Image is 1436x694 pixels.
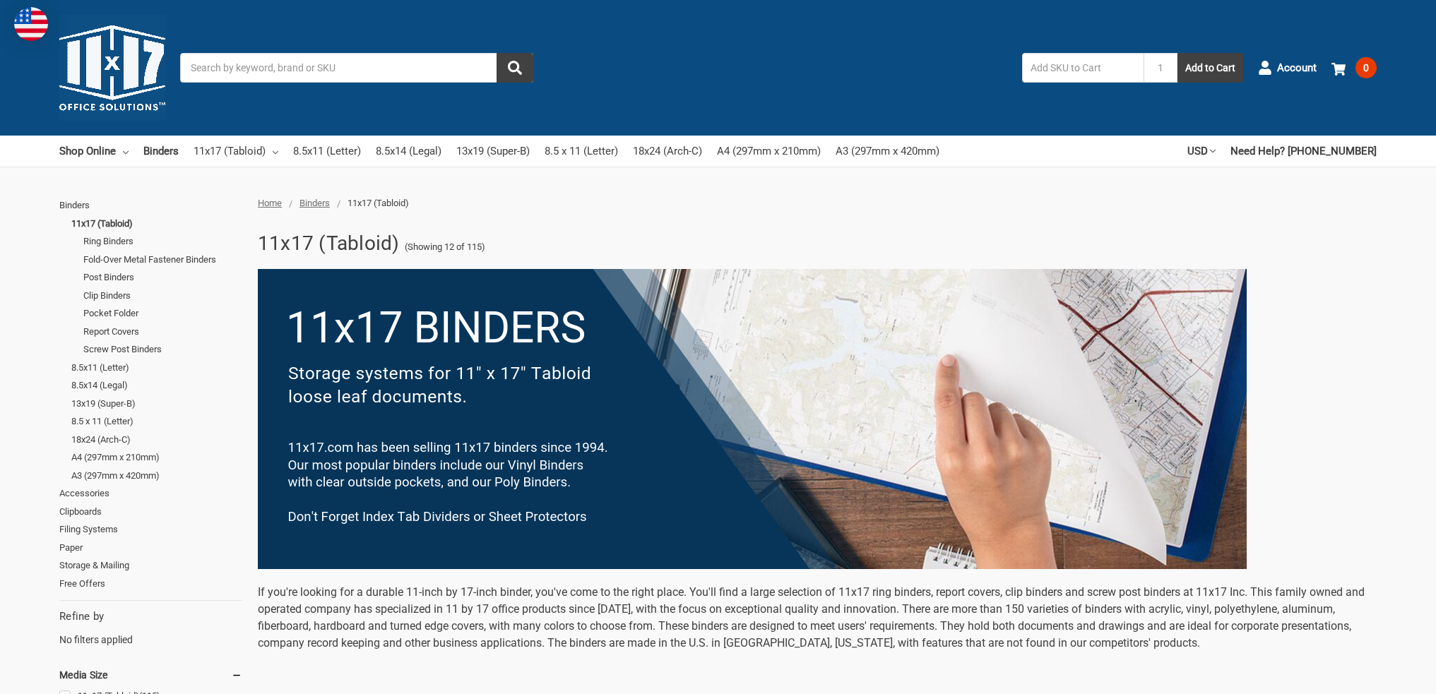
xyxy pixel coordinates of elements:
a: 0 [1331,49,1377,86]
div: No filters applied [59,609,242,647]
a: Shop Online [59,136,129,167]
a: A3 (297mm x 420mm) [836,136,939,167]
a: Account [1258,49,1317,86]
img: 11x17.com [59,15,165,121]
h5: Media Size [59,666,242,683]
h5: Refine by [59,609,242,625]
a: Binders [299,198,330,208]
img: binders-1-.png [258,269,1247,569]
a: 11x17 (Tabloid) [71,215,242,233]
a: A4 (297mm x 210mm) [71,448,242,467]
span: Account [1277,60,1317,76]
img: duty and tax information for United States [14,7,48,41]
a: 8.5x11 (Letter) [293,136,361,167]
a: Binders [143,136,179,167]
a: 8.5x14 (Legal) [71,376,242,395]
a: 8.5x14 (Legal) [376,136,441,167]
h1: 11x17 (Tabloid) [258,225,400,262]
a: Post Binders [83,268,242,287]
a: Fold-Over Metal Fastener Binders [83,251,242,269]
a: 8.5x11 (Letter) [71,359,242,377]
a: 18x24 (Arch-C) [71,431,242,449]
a: USD [1187,136,1216,167]
a: 8.5 x 11 (Letter) [71,412,242,431]
span: (Showing 12 of 115) [405,240,485,254]
a: Binders [59,196,242,215]
a: A3 (297mm x 420mm) [71,467,242,485]
a: Pocket Folder [83,304,242,323]
span: 11x17 (Tabloid) [348,198,409,208]
a: 8.5 x 11 (Letter) [545,136,618,167]
button: Add to Cart [1177,53,1243,83]
a: Storage & Mailing [59,556,242,575]
a: Report Covers [83,323,242,341]
a: Clipboards [59,503,242,521]
a: Free Offers [59,575,242,593]
a: Need Help? [PHONE_NUMBER] [1230,136,1377,167]
span: If you're looking for a durable 11-inch by 17-inch binder, you've come to the right place. You'll... [258,585,1365,650]
a: 11x17 (Tabloid) [194,136,278,167]
a: Ring Binders [83,232,242,251]
a: Filing Systems [59,520,242,539]
a: Screw Post Binders [83,340,242,359]
a: Clip Binders [83,287,242,305]
input: Add SKU to Cart [1022,53,1144,83]
a: Home [258,198,282,208]
a: Paper [59,539,242,557]
span: 0 [1355,57,1377,78]
a: 18x24 (Arch-C) [633,136,702,167]
input: Search by keyword, brand or SKU [180,53,533,83]
a: 13x19 (Super-B) [456,136,530,167]
a: A4 (297mm x 210mm) [717,136,821,167]
a: 13x19 (Super-B) [71,395,242,413]
a: Accessories [59,484,242,503]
